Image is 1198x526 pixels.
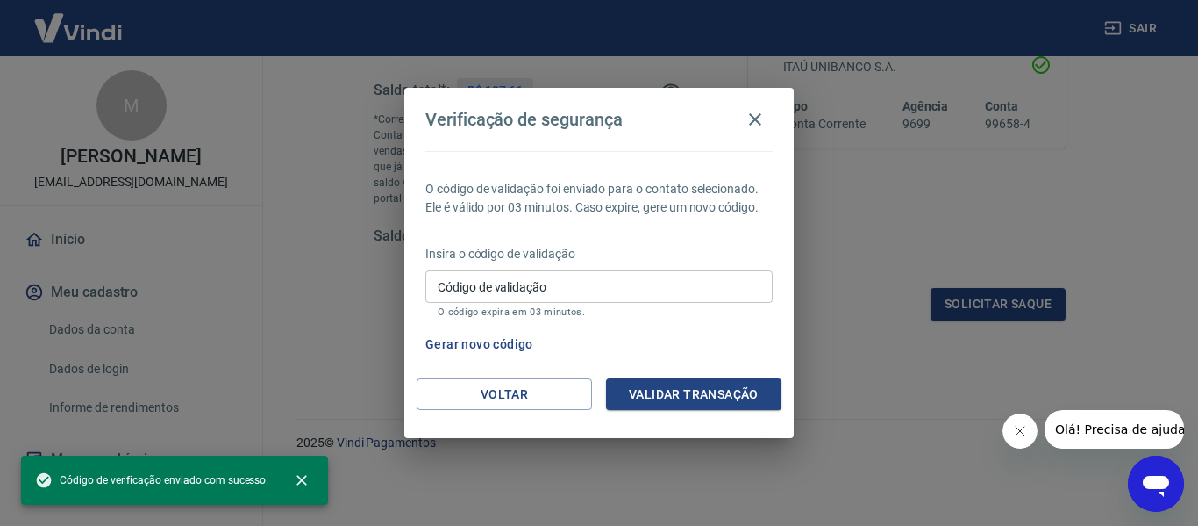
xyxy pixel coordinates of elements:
[425,245,773,263] p: Insira o código de validação
[282,461,321,500] button: close
[438,306,760,318] p: O código expira em 03 minutos.
[417,378,592,411] button: Voltar
[1002,414,1038,449] iframe: Fechar mensagem
[11,12,147,26] span: Olá! Precisa de ajuda?
[35,472,268,489] span: Código de verificação enviado com sucesso.
[1128,456,1184,512] iframe: Botão para abrir a janela de mensagens
[1045,410,1184,449] iframe: Mensagem da empresa
[606,378,781,411] button: Validar transação
[418,328,540,361] button: Gerar novo código
[425,180,773,217] p: O código de validação foi enviado para o contato selecionado. Ele é válido por 03 minutos. Caso e...
[425,109,623,130] h4: Verificação de segurança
